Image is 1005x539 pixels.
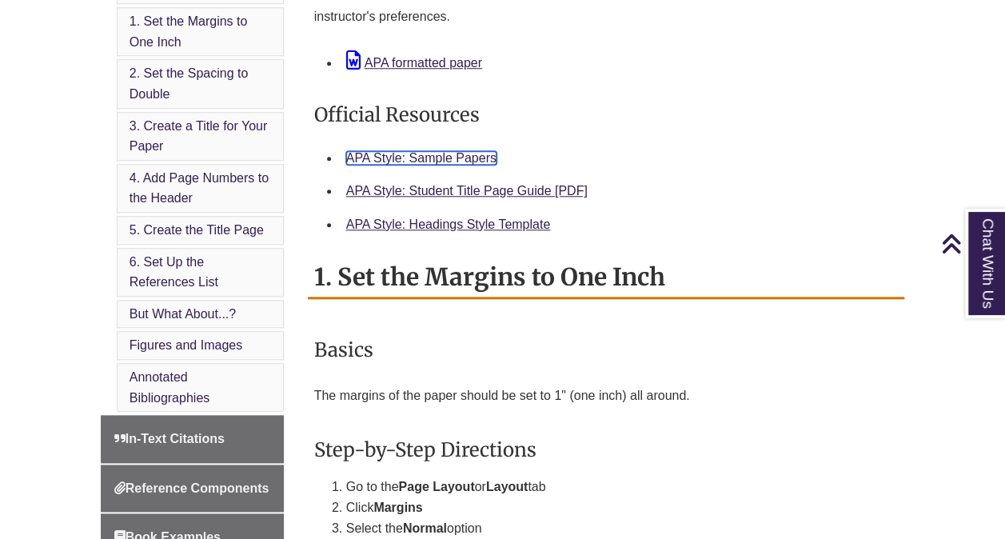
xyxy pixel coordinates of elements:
span: Reference Components [114,481,269,495]
p: The margins of the paper should be set to 1" (one inch) all around. [314,377,899,415]
a: APA Style: Student Title Page Guide [PDF] [346,184,588,198]
h3: Step-by-Step Directions [314,431,899,469]
a: APA Style: Sample Papers [346,151,497,165]
a: Back to Top [941,233,1001,254]
li: Go to the or tab [346,477,899,497]
a: In-Text Citations [101,415,284,463]
strong: Layout [486,480,528,493]
a: 4. Add Page Numbers to the Header [130,171,269,206]
strong: Margins [373,501,422,514]
a: But What About...? [130,307,236,321]
a: APA formatted paper [346,56,482,70]
a: 5. Create the Title Page [130,223,264,237]
a: Figures and Images [130,338,242,352]
a: APA Style: Headings Style Template [346,218,551,231]
a: 6. Set Up the References List [130,255,218,289]
a: 1. Set the Margins to One Inch [130,14,248,49]
li: Click [346,497,899,518]
strong: Page Layout [398,480,474,493]
span: In-Text Citations [114,432,225,445]
a: Reference Components [101,465,284,513]
a: Annotated Bibliographies [130,370,210,405]
h3: Basics [314,331,899,369]
strong: Normal [403,521,447,535]
h2: 1. Set the Margins to One Inch [308,257,905,299]
h3: Official Resources [314,96,899,134]
a: 2. Set the Spacing to Double [130,66,249,101]
li: Select the option [346,518,899,539]
a: 3. Create a Title for Your Paper [130,119,268,154]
